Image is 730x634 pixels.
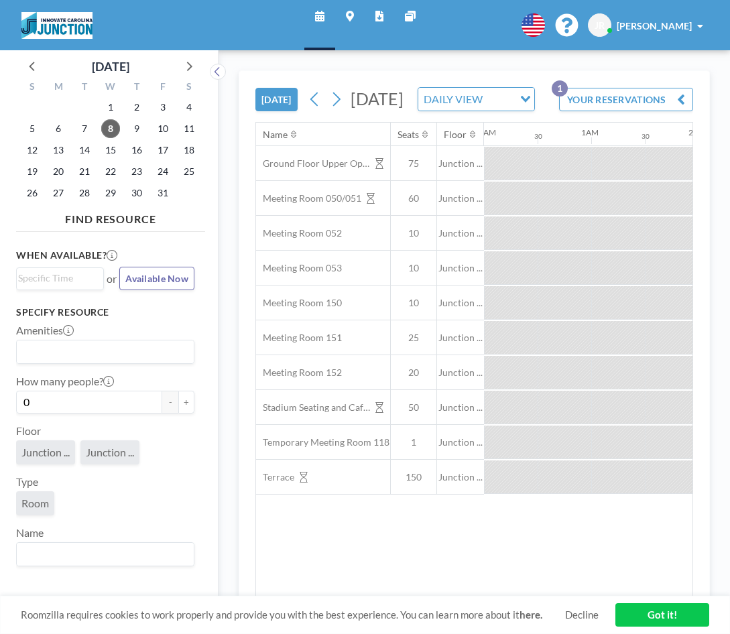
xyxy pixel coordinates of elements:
span: 60 [391,192,436,204]
span: Sunday, October 26, 2025 [23,184,42,202]
span: Junction ... [437,436,484,448]
button: Available Now [119,267,194,290]
span: Tuesday, October 7, 2025 [75,119,94,138]
span: Tuesday, October 21, 2025 [75,162,94,181]
span: Meeting Room 052 [256,227,342,239]
span: Friday, October 24, 2025 [154,162,172,181]
span: Junction ... [437,262,484,274]
span: Junction ... [21,446,70,458]
span: Tuesday, October 14, 2025 [75,141,94,160]
span: Saturday, October 18, 2025 [180,141,198,160]
span: 50 [391,401,436,414]
span: Monday, October 13, 2025 [49,141,68,160]
div: Search for option [418,88,534,111]
span: Tuesday, October 28, 2025 [75,184,94,202]
span: Wednesday, October 22, 2025 [101,162,120,181]
div: S [19,79,46,97]
div: M [46,79,72,97]
div: 2AM [688,127,706,137]
span: 20 [391,367,436,379]
input: Search for option [487,90,512,108]
span: Junction ... [437,227,484,239]
span: Roomzilla requires cookies to work properly and provide you with the best experience. You can lea... [21,609,565,621]
span: 75 [391,157,436,170]
span: Friday, October 17, 2025 [154,141,172,160]
span: DAILY VIEW [421,90,485,108]
span: Junction ... [437,157,484,170]
span: Thursday, October 30, 2025 [127,184,146,202]
span: Monday, October 27, 2025 [49,184,68,202]
span: Junction ... [437,367,484,379]
div: Search for option [17,268,103,288]
span: or [107,272,117,286]
div: S [176,79,202,97]
div: T [123,79,149,97]
span: 150 [391,471,436,483]
h3: Specify resource [16,306,194,318]
span: 10 [391,297,436,309]
a: Got it! [615,603,709,627]
span: Junction ... [86,446,134,458]
a: here. [520,609,542,621]
span: [DATE] [351,88,404,109]
span: Meeting Room 053 [256,262,342,274]
label: Amenities [16,324,74,337]
span: Meeting Room 152 [256,367,342,379]
div: 12AM [474,127,496,137]
span: Thursday, October 23, 2025 [127,162,146,181]
span: Thursday, October 2, 2025 [127,98,146,117]
span: [PERSON_NAME] [617,20,692,31]
span: Junction ... [437,471,484,483]
span: 10 [391,227,436,239]
button: - [162,391,178,414]
div: Search for option [17,543,194,566]
label: Name [16,526,44,540]
label: Type [16,475,38,489]
span: Saturday, October 4, 2025 [180,98,198,117]
span: Friday, October 3, 2025 [154,98,172,117]
div: 30 [642,132,650,141]
span: Monday, October 20, 2025 [49,162,68,181]
span: Junction ... [437,297,484,309]
span: Junction ... [437,192,484,204]
span: Friday, October 31, 2025 [154,184,172,202]
img: organization-logo [21,12,93,39]
h4: FIND RESOURCE [16,207,205,226]
span: Thursday, October 9, 2025 [127,119,146,138]
input: Search for option [18,271,96,286]
span: Temporary Meeting Room 118 [256,436,389,448]
span: Wednesday, October 1, 2025 [101,98,120,117]
span: Wednesday, October 8, 2025 [101,119,120,138]
span: Friday, October 10, 2025 [154,119,172,138]
div: 30 [534,132,542,141]
span: 1 [391,436,436,448]
div: Name [263,129,288,141]
input: Search for option [18,546,186,563]
span: Thursday, October 16, 2025 [127,141,146,160]
span: Junction ... [437,401,484,414]
span: Ground Floor Upper Open Area [256,157,370,170]
span: Wednesday, October 15, 2025 [101,141,120,160]
span: Meeting Room 050/051 [256,192,361,204]
span: Room [21,497,49,509]
div: F [149,79,176,97]
button: YOUR RESERVATIONS1 [559,88,693,111]
span: Meeting Room 151 [256,332,342,344]
span: Wednesday, October 29, 2025 [101,184,120,202]
span: JR [595,19,605,31]
span: Meeting Room 150 [256,297,342,309]
span: Saturday, October 11, 2025 [180,119,198,138]
span: Sunday, October 19, 2025 [23,162,42,181]
div: Search for option [17,340,194,363]
label: How many people? [16,375,114,388]
span: Saturday, October 25, 2025 [180,162,198,181]
span: Junction ... [437,332,484,344]
div: Floor [444,129,467,141]
button: + [178,391,194,414]
p: 1 [552,80,568,97]
input: Search for option [18,343,186,361]
span: Sunday, October 5, 2025 [23,119,42,138]
span: 10 [391,262,436,274]
span: Sunday, October 12, 2025 [23,141,42,160]
label: Floor [16,424,41,438]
